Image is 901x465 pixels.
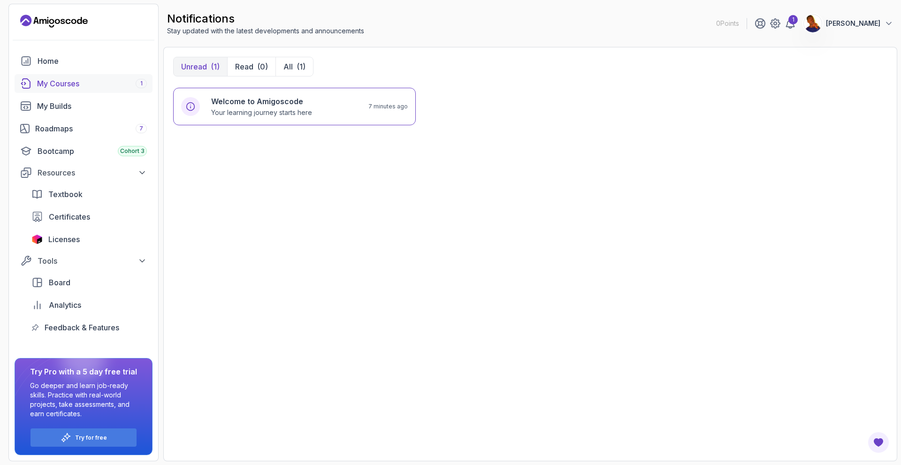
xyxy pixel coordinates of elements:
[174,57,227,76] button: Unread(1)
[15,119,153,138] a: roadmaps
[211,96,312,107] h6: Welcome to Amigoscode
[803,14,893,33] button: user profile image[PERSON_NAME]
[45,322,119,333] span: Feedback & Features
[48,189,83,200] span: Textbook
[283,61,293,72] p: All
[227,57,275,76] button: Read(0)
[15,164,153,181] button: Resources
[15,142,153,160] a: bootcamp
[785,18,796,29] a: 1
[30,381,137,419] p: Go deeper and learn job-ready skills. Practice with real-world projects, take assessments, and ea...
[75,434,107,442] a: Try for free
[867,431,890,454] button: Open Feedback Button
[15,52,153,70] a: home
[826,19,880,28] p: [PERSON_NAME]
[35,123,147,134] div: Roadmaps
[48,234,80,245] span: Licenses
[26,318,153,337] a: feedback
[26,230,153,249] a: licenses
[38,145,147,157] div: Bootcamp
[49,211,90,222] span: Certificates
[37,78,147,89] div: My Courses
[716,19,739,28] p: 0 Points
[140,80,143,87] span: 1
[38,167,147,178] div: Resources
[788,15,798,24] div: 1
[804,15,822,32] img: user profile image
[49,277,70,288] span: Board
[235,61,253,72] p: Read
[20,14,88,29] a: Landing page
[26,296,153,314] a: analytics
[275,57,313,76] button: All(1)
[49,299,81,311] span: Analytics
[15,74,153,93] a: courses
[15,97,153,115] a: builds
[15,252,153,269] button: Tools
[257,61,268,72] div: (0)
[211,108,312,117] p: Your learning journey starts here
[38,255,147,267] div: Tools
[211,61,220,72] div: (1)
[139,125,143,132] span: 7
[38,55,147,67] div: Home
[30,428,137,447] button: Try for free
[37,100,147,112] div: My Builds
[120,147,145,155] span: Cohort 3
[31,235,43,244] img: jetbrains icon
[167,11,364,26] h2: notifications
[181,61,207,72] p: Unread
[26,273,153,292] a: board
[26,185,153,204] a: textbook
[297,61,305,72] div: (1)
[26,207,153,226] a: certificates
[167,26,364,36] p: Stay updated with the latest developments and announcements
[368,103,408,110] p: 7 minutes ago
